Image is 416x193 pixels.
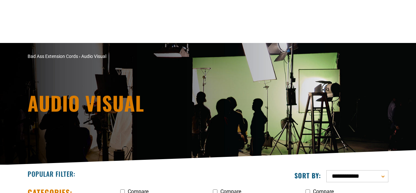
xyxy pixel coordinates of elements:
span: › [79,54,80,59]
nav: breadcrumbs [28,53,265,60]
h2: Popular Filter: [28,170,75,178]
label: Sort by: [294,171,321,180]
a: Bad Ass Extension Cords [28,54,78,59]
h1: Audio Visual [28,93,265,113]
span: Audio Visual [81,54,106,59]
